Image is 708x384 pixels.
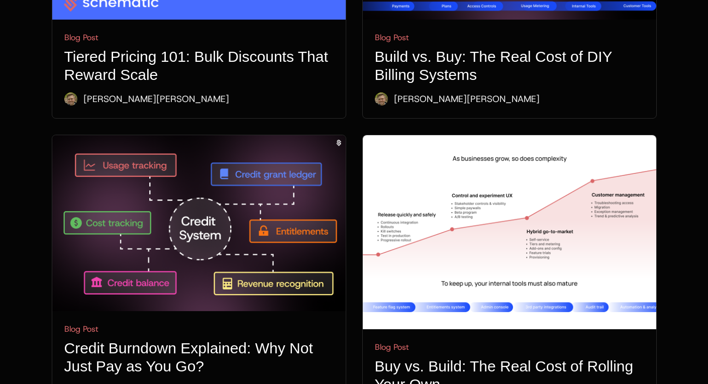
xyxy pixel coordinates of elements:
img: Ryan Echternacht [64,92,77,106]
div: Blog Post [375,341,644,353]
div: [PERSON_NAME] [PERSON_NAME] [394,92,540,106]
img: Complexity%20graph [363,135,656,329]
img: Ryan Echternacht [375,92,388,106]
h1: Build vs. Buy: The Real Cost of DIY Billing Systems [375,48,644,84]
div: [PERSON_NAME] [PERSON_NAME] [83,92,229,106]
div: Blog Post [64,32,334,44]
div: Blog Post [375,32,644,44]
h1: Tiered Pricing 101: Bulk Discounts That Reward Scale [64,48,334,84]
img: Pillar - Credits Builder [52,135,346,311]
div: Blog Post [64,323,334,335]
h1: Credit Burndown Explained: Why Not Just Pay as You Go? [64,339,334,375]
